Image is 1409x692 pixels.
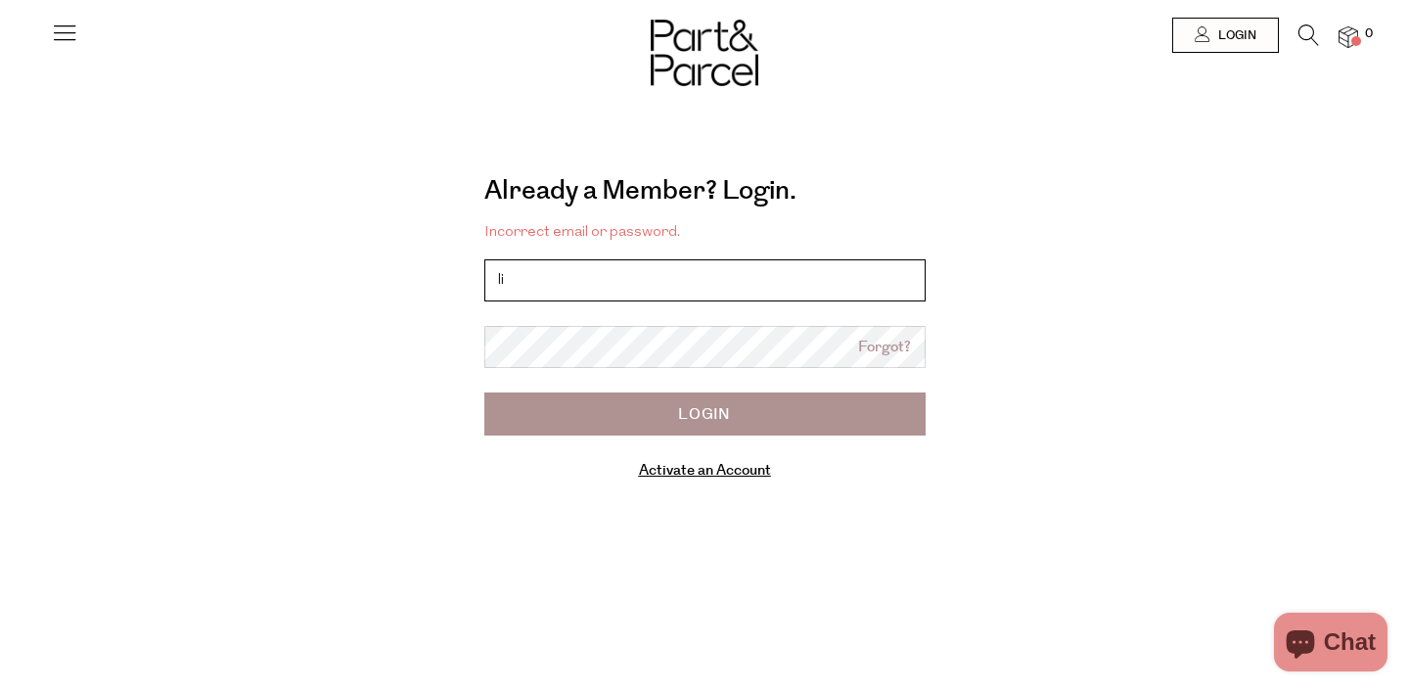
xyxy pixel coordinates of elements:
a: 0 [1339,26,1358,47]
input: Login [484,392,926,436]
a: Activate an Account [639,460,771,481]
a: Already a Member? Login. [484,168,796,213]
a: Login [1172,18,1279,53]
a: Forgot? [858,337,911,359]
span: Login [1213,27,1256,44]
inbox-online-store-chat: Shopify online store chat [1268,613,1393,676]
li: Incorrect email or password. [484,220,926,246]
input: Email [484,259,926,301]
span: 0 [1360,25,1378,43]
img: Part&Parcel [651,20,758,86]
